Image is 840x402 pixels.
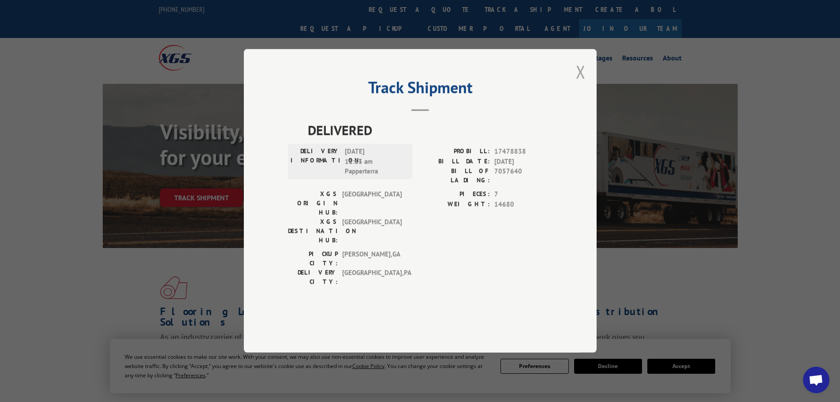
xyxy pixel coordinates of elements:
[288,190,338,218] label: XGS ORIGIN HUB:
[288,81,553,98] h2: Track Shipment
[494,167,553,185] span: 7057640
[288,268,338,287] label: DELIVERY CITY:
[291,147,340,177] label: DELIVERY INFORMATION:
[420,199,490,210] label: WEIGHT:
[494,157,553,167] span: [DATE]
[345,147,404,177] span: [DATE] 11:13 am Papperterra
[420,190,490,200] label: PIECES:
[420,147,490,157] label: PROBILL:
[342,218,402,245] span: [GEOGRAPHIC_DATA]
[342,190,402,218] span: [GEOGRAPHIC_DATA]
[288,218,338,245] label: XGS DESTINATION HUB:
[576,60,586,83] button: Close modal
[308,120,553,140] span: DELIVERED
[342,268,402,287] span: [GEOGRAPHIC_DATA] , PA
[494,190,553,200] span: 7
[803,367,829,393] div: Open chat
[494,147,553,157] span: 17478838
[342,250,402,268] span: [PERSON_NAME] , GA
[494,199,553,210] span: 14680
[420,167,490,185] label: BILL OF LADING:
[288,250,338,268] label: PICKUP CITY:
[420,157,490,167] label: BILL DATE:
